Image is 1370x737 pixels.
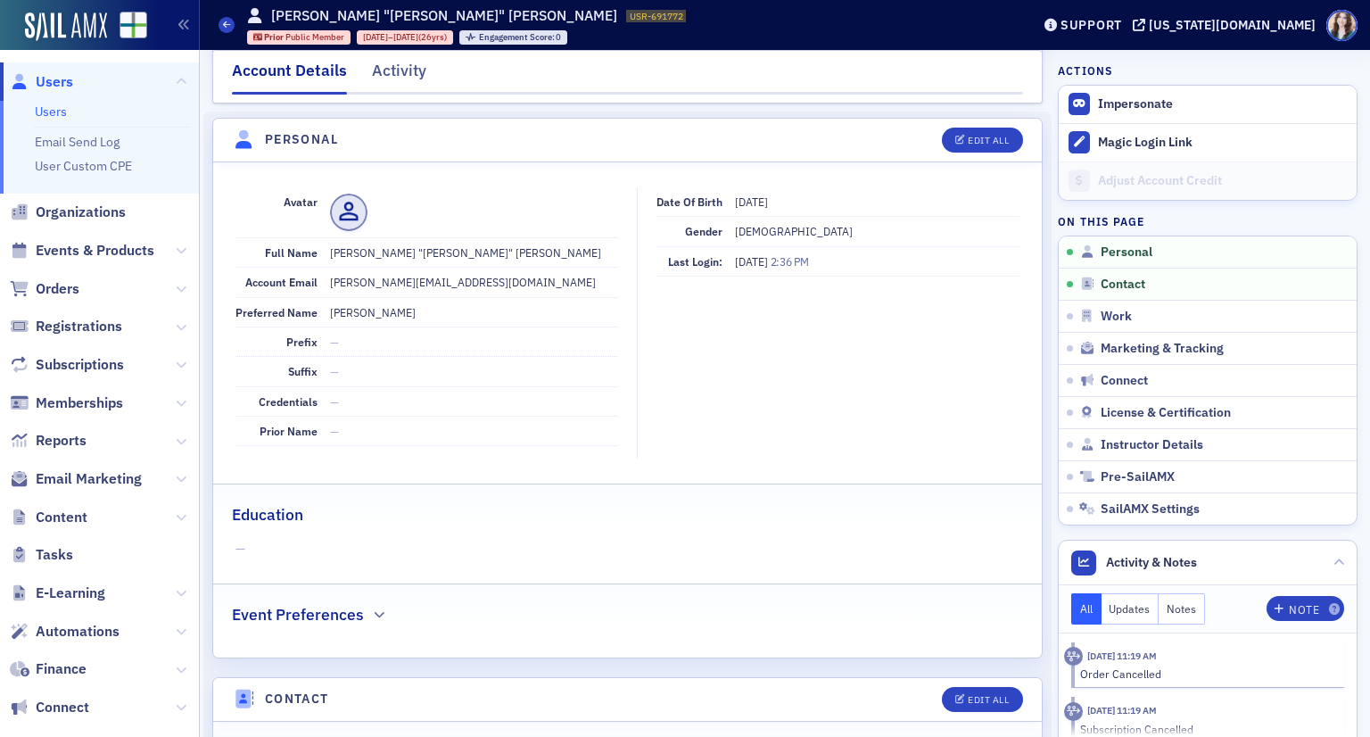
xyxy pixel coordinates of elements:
[735,254,771,269] span: [DATE]
[942,687,1022,712] button: Edit All
[330,364,339,378] span: —
[107,12,147,42] a: View Homepage
[232,603,364,626] h2: Event Preferences
[1098,173,1348,189] div: Adjust Account Credit
[235,305,318,319] span: Preferred Name
[232,59,347,95] div: Account Details
[36,393,123,413] span: Memberships
[36,431,87,451] span: Reports
[10,355,124,375] a: Subscriptions
[372,59,426,92] div: Activity
[35,134,120,150] a: Email Send Log
[1267,596,1344,621] button: Note
[1087,704,1157,716] time: 6/10/2025 11:19 AM
[10,545,73,565] a: Tasks
[120,12,147,39] img: SailAMX
[330,268,618,296] dd: [PERSON_NAME][EMAIL_ADDRESS][DOMAIN_NAME]
[1080,721,1333,737] div: Subscription Cancelled
[1061,17,1122,33] div: Support
[1080,666,1333,682] div: Order Cancelled
[330,335,339,349] span: —
[393,31,418,43] span: [DATE]
[36,584,105,603] span: E-Learning
[330,298,618,327] dd: [PERSON_NAME]
[36,203,126,222] span: Organizations
[363,31,447,43] div: – (26yrs)
[479,33,562,43] div: 0
[10,72,73,92] a: Users
[260,424,318,438] span: Prior Name
[271,6,617,26] h1: [PERSON_NAME] "[PERSON_NAME]" [PERSON_NAME]
[288,364,318,378] span: Suffix
[265,130,338,149] h4: Personal
[36,545,73,565] span: Tasks
[36,622,120,642] span: Automations
[259,394,318,409] span: Credentials
[10,659,87,679] a: Finance
[232,503,303,526] h2: Education
[1101,501,1200,518] span: SailAMX Settings
[36,508,87,527] span: Content
[35,104,67,120] a: Users
[235,540,1020,559] span: —
[265,690,329,708] h4: Contact
[1102,593,1160,625] button: Updates
[36,659,87,679] span: Finance
[1087,650,1157,662] time: 6/10/2025 11:19 AM
[968,695,1009,705] div: Edit All
[10,279,79,299] a: Orders
[459,30,567,45] div: Engagement Score: 0
[1101,437,1203,453] span: Instructor Details
[35,158,132,174] a: User Custom CPE
[1059,123,1357,161] button: Magic Login Link
[36,355,124,375] span: Subscriptions
[1133,19,1322,31] button: [US_STATE][DOMAIN_NAME]
[247,30,351,45] div: Prior: Prior: Public Member
[735,195,768,209] span: [DATE]
[1071,593,1102,625] button: All
[735,217,1019,245] dd: [DEMOGRAPHIC_DATA]
[253,31,345,43] a: Prior Public Member
[479,31,557,43] span: Engagement Score :
[1149,17,1316,33] div: [US_STATE][DOMAIN_NAME]
[1106,553,1197,572] span: Activity & Notes
[284,195,318,209] span: Avatar
[10,393,123,413] a: Memberships
[1101,309,1132,325] span: Work
[36,72,73,92] span: Users
[1098,135,1348,151] div: Magic Login Link
[1101,244,1152,261] span: Personal
[668,254,722,269] span: Last Login:
[36,698,89,717] span: Connect
[36,279,79,299] span: Orders
[330,238,618,267] dd: [PERSON_NAME] "[PERSON_NAME]" [PERSON_NAME]
[10,203,126,222] a: Organizations
[10,508,87,527] a: Content
[286,335,318,349] span: Prefix
[10,241,154,261] a: Events & Products
[10,584,105,603] a: E-Learning
[1101,405,1231,421] span: License & Certification
[1326,10,1358,41] span: Profile
[1101,277,1145,293] span: Contact
[942,128,1022,153] button: Edit All
[10,698,89,717] a: Connect
[285,31,344,43] span: Public Member
[1064,702,1083,721] div: Activity
[264,31,285,43] span: Prior
[10,469,142,489] a: Email Marketing
[1289,605,1319,615] div: Note
[656,195,722,209] span: Date of Birth
[245,275,318,289] span: Account Email
[25,12,107,41] img: SailAMX
[36,317,122,336] span: Registrations
[771,254,809,269] span: 2:36 PM
[1101,469,1175,485] span: Pre-SailAMX
[1101,341,1224,357] span: Marketing & Tracking
[10,317,122,336] a: Registrations
[265,245,318,260] span: Full Name
[1159,593,1205,625] button: Notes
[10,622,120,642] a: Automations
[1064,647,1083,666] div: Activity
